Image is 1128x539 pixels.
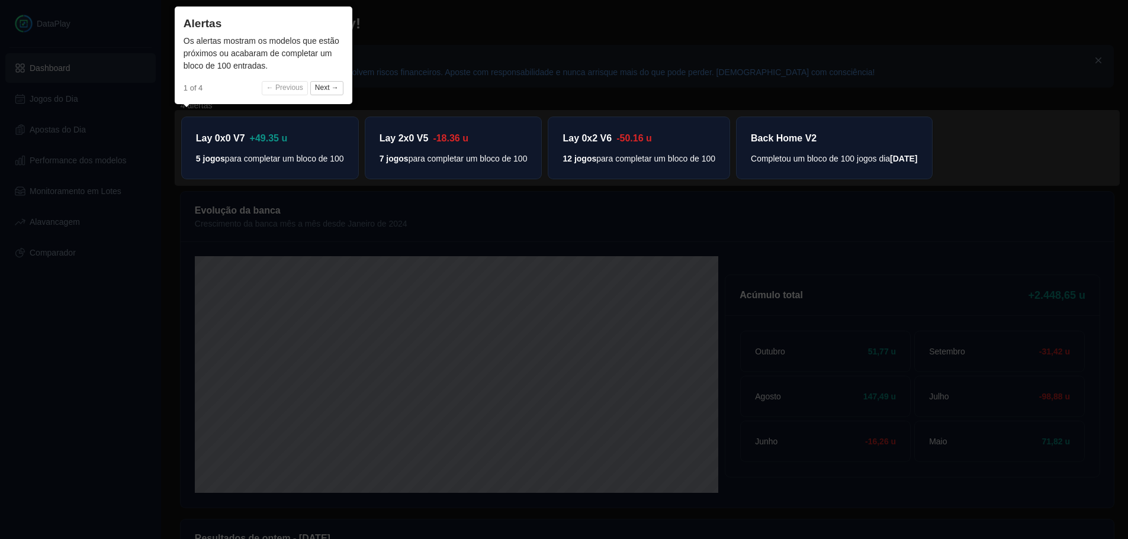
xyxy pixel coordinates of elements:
[751,131,817,146] p: Back Home V2
[563,131,612,146] p: Lay 0x2 V6
[182,117,358,179] a: Lay 0x0 V7+49.35 u5 jogospara completar um bloco de 100
[616,131,652,146] p: -50.16 u
[433,131,468,146] p: -18.36 u
[380,154,409,163] b: 7 jogos
[196,131,245,146] p: Lay 0x0 V7
[184,82,203,94] span: 1 of 4
[184,15,343,33] header: Alertas
[751,153,917,164] div: Completou um bloco de 100 jogos dia
[250,131,288,146] p: +49.35 u
[737,117,931,179] a: Back Home V2Completou um bloco de 100 jogos dia[DATE]
[365,117,542,179] a: Lay 2x0 V5-18.36 u7 jogospara completar um bloco de 100
[890,154,917,163] b: [DATE]
[196,153,344,164] div: para completar um bloco de 100
[380,131,429,146] p: Lay 2x0 V5
[548,117,729,179] a: Lay 0x2 V6-50.16 u12 jogospara completar um bloco de 100
[196,154,225,163] b: 5 jogos
[563,153,715,164] div: para completar um bloco de 100
[184,35,343,72] div: Os alertas mostram os modelos que estão próximos ou acabaram de completar um bloco de 100 entradas.
[380,153,528,164] div: para completar um bloco de 100
[563,154,596,163] b: 12 jogos
[310,81,343,95] button: Next →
